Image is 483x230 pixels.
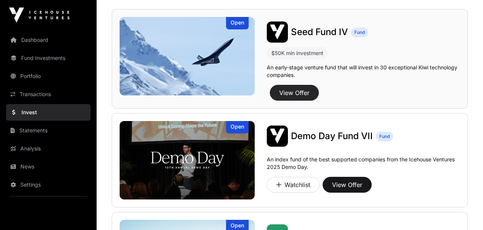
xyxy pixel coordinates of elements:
[271,49,323,58] div: $50K min investment
[291,26,348,37] span: Seed Fund IV
[270,85,319,101] button: View Offer
[6,140,91,157] a: Analysis
[267,156,460,171] p: An index fund of the best supported companies from the Icehouse Ventures 2025 Demo Day.
[267,126,288,147] img: Demo Day Fund VII
[120,121,255,199] img: Demo Day Fund VII
[120,17,255,95] a: Seed Fund IVOpen
[379,133,390,140] span: Fund
[6,50,91,66] a: Fund Investments
[6,68,91,84] a: Portfolio
[267,64,460,79] p: An early-stage venture fund that will invest in 30 exceptional Kiwi technology companies.
[6,104,91,121] a: Invest
[120,17,255,95] img: Seed Fund IV
[291,26,348,38] a: Seed Fund IV
[354,29,365,35] span: Fund
[291,130,373,141] span: Demo Day Fund VII
[6,122,91,139] a: Statements
[267,177,320,193] button: Watchlist
[6,176,91,193] a: Settings
[226,121,249,133] div: Open
[267,47,328,59] div: $50K min investment
[6,32,91,48] a: Dashboard
[445,194,483,230] iframe: Chat Widget
[6,158,91,175] a: News
[291,130,373,142] a: Demo Day Fund VII
[226,17,249,29] div: Open
[6,86,91,103] a: Transactions
[120,121,255,199] a: Demo Day Fund VIIOpen
[267,21,288,43] img: Seed Fund IV
[9,8,69,23] img: Icehouse Ventures Logo
[323,177,372,193] button: View Offer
